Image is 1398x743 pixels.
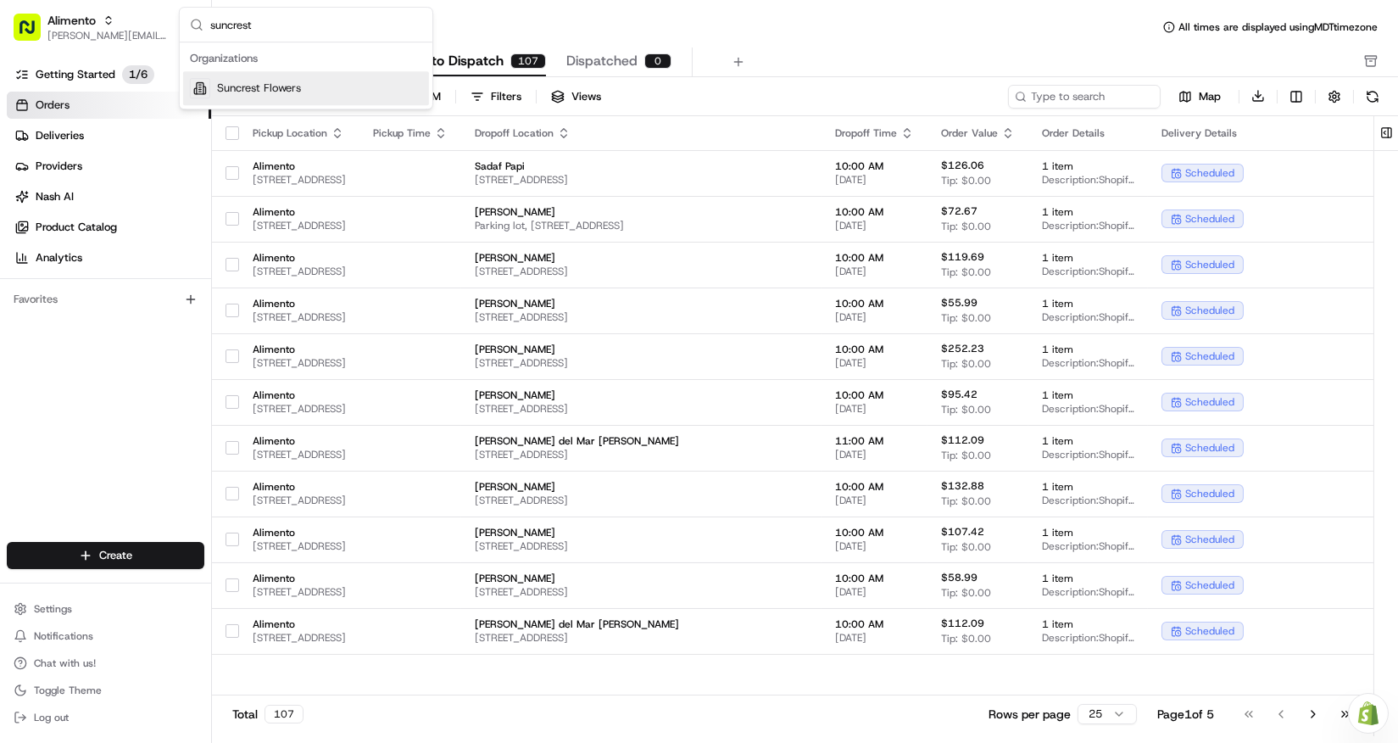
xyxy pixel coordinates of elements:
span: 10:00 AM [835,572,914,585]
span: [PERSON_NAME] [475,205,808,219]
div: Delivery Details [1161,126,1365,140]
a: Powered byPylon [120,287,205,300]
span: [DATE] [835,494,914,507]
span: Orders [36,98,70,113]
span: [DATE] [835,448,914,461]
span: Knowledge Base [34,246,130,263]
span: Settings [34,602,72,616]
span: 10:00 AM [835,480,914,494]
span: [STREET_ADDRESS] [253,494,346,507]
span: [STREET_ADDRESS] [475,356,808,370]
span: Alimento [253,251,346,265]
span: Views [571,89,601,104]
span: $95.42 [941,388,977,401]
div: Dropoff Location [475,126,808,140]
span: [STREET_ADDRESS] [475,631,808,645]
a: Analytics [7,244,211,271]
span: 11:00 AM [835,434,914,448]
div: Favorites [7,286,204,313]
span: scheduled [1185,304,1234,317]
span: 1 item [1042,572,1134,585]
span: Create [99,548,132,563]
a: Nash AI [7,183,211,210]
span: [PERSON_NAME] [475,572,808,585]
span: Description: Shopify Order #10375 for [PERSON_NAME] del Mar [PERSON_NAME] [1042,448,1134,461]
button: Chat with us! [7,651,204,675]
span: Providers [36,159,82,174]
span: $119.41 [941,662,984,676]
span: [STREET_ADDRESS] [475,585,808,599]
span: scheduled [1185,258,1234,271]
span: Alimento [253,434,346,448]
a: Providers [7,153,211,180]
span: Description: Shopify Order #10354 for [PERSON_NAME] [1042,310,1134,324]
button: Settings [7,597,204,621]
span: Suncrest Flowers [217,81,301,96]
span: Description: Shopify Order #10349 for [PERSON_NAME] [1042,219,1134,232]
div: We're available if you need us! [58,179,214,193]
span: [STREET_ADDRESS] [475,173,808,187]
span: [STREET_ADDRESS] [253,265,346,278]
span: [DATE] [835,173,914,187]
p: 1 / 6 [122,65,154,84]
div: Start new chat [58,162,278,179]
span: $126.06 [941,159,984,172]
span: [STREET_ADDRESS] [253,539,346,553]
span: [STREET_ADDRESS] [253,310,346,324]
button: Alimento[PERSON_NAME][EMAIL_ADDRESS][DOMAIN_NAME] [7,7,175,47]
span: [STREET_ADDRESS] [475,265,808,278]
span: Alimento [253,388,346,402]
span: Description: Shopify Order #10355 for [PERSON_NAME] [1042,356,1134,370]
span: Alimento [253,343,346,356]
span: $119.69 [941,250,984,264]
img: 1736555255976-a54dd68f-1ca7-489b-9aae-adbdc363a1c4 [17,162,47,193]
span: Getting Started [36,67,115,82]
p: Welcome 👋 [17,68,309,95]
span: Description: Shopify Order #10499 for [PERSON_NAME] [1042,585,1134,599]
span: 10:00 AM [835,343,914,356]
span: Notifications [34,629,93,643]
div: Total [232,705,304,723]
button: Alimento [47,12,96,29]
span: [PERSON_NAME] [475,526,808,539]
span: scheduled [1185,212,1234,226]
span: 1 item [1042,617,1134,631]
span: [DATE] [835,310,914,324]
span: Alimento [253,526,346,539]
span: Analytics [36,250,82,265]
span: [DATE] [835,356,914,370]
span: Tip: $0.00 [941,494,991,508]
span: [PERSON_NAME] [475,480,808,494]
span: 1 item [1042,159,1134,173]
span: [DATE] [835,585,914,599]
span: [PERSON_NAME][EMAIL_ADDRESS][DOMAIN_NAME] [47,29,169,42]
span: Alimento [253,572,346,585]
span: Dispatched [566,51,638,71]
span: 10:00 AM [835,159,914,173]
div: Suggestions [180,42,432,109]
span: 1 item [1042,251,1134,265]
span: Tip: $0.00 [941,311,991,325]
span: 1 item [1042,205,1134,219]
button: Notifications [7,624,204,648]
span: 1 item [1042,388,1134,402]
span: [PERSON_NAME] del Mar [PERSON_NAME] [475,617,808,631]
span: scheduled [1185,624,1234,638]
button: Toggle Theme [7,679,204,702]
span: Parking lot, [STREET_ADDRESS] [475,219,808,232]
span: $252.23 [941,342,984,355]
span: Alimento [253,159,346,173]
span: [STREET_ADDRESS] [253,173,346,187]
input: Clear [44,109,280,127]
span: Toggle Theme [34,684,102,697]
span: Tip: $0.00 [941,357,991,371]
span: [DATE] [835,631,914,645]
span: $58.99 [941,571,977,584]
span: Tip: $0.00 [941,632,991,645]
div: 💻 [143,248,157,261]
span: Description: Shopify Order #10504 for [PERSON_NAME] del Mar [PERSON_NAME] [1042,631,1134,645]
span: 1 item [1042,434,1134,448]
span: scheduled [1185,349,1234,363]
span: 10:00 AM [835,297,914,310]
span: [PERSON_NAME] [475,343,808,356]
